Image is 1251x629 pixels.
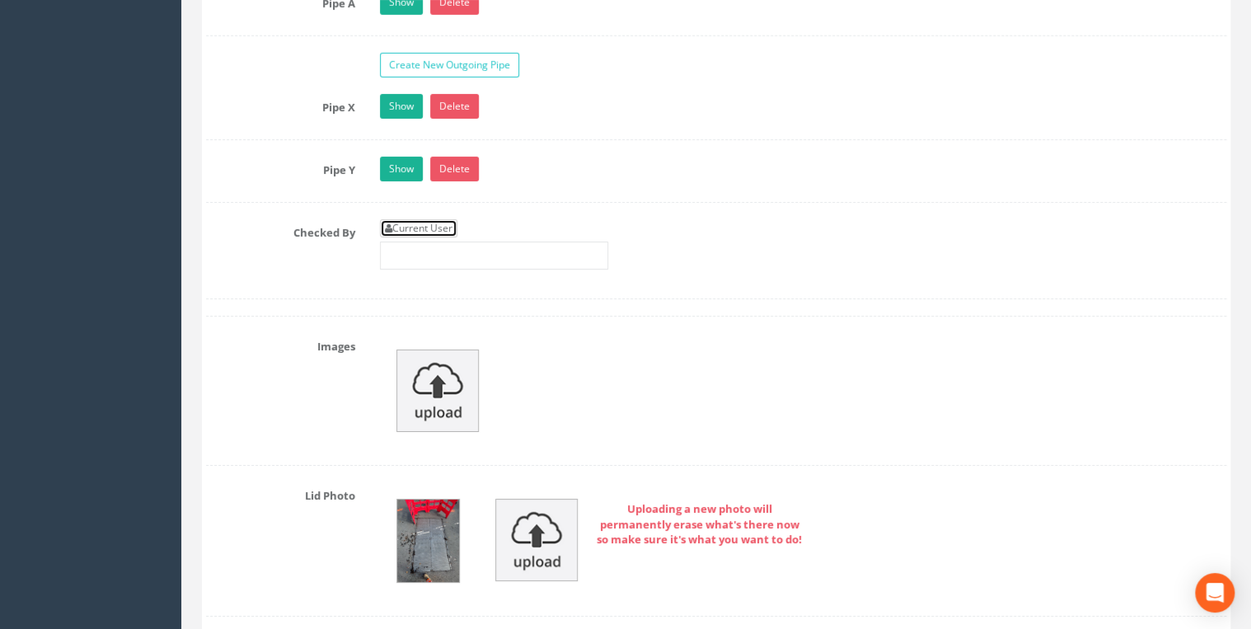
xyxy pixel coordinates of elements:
[380,94,423,119] a: Show
[597,501,802,547] strong: Uploading a new photo will permanently erase what's there now so make sure it's what you want to do!
[194,219,368,241] label: Checked By
[194,157,368,178] label: Pipe Y
[430,94,479,119] a: Delete
[495,499,578,581] img: upload_icon.png
[194,482,368,504] label: Lid Photo
[194,94,368,115] label: Pipe X
[430,157,479,181] a: Delete
[396,350,479,432] img: upload_icon.png
[380,53,519,77] a: Create New Outgoing Pipe
[1195,573,1235,613] div: Open Intercom Messenger
[380,219,457,237] a: Current User
[380,157,423,181] a: Show
[397,500,459,582] img: a077b235-5f27-7226-de61-3a4c0c59b1fe_515e2d09-7779-9374-df01-4ca66aaf4d63.jpg
[194,333,368,354] label: Images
